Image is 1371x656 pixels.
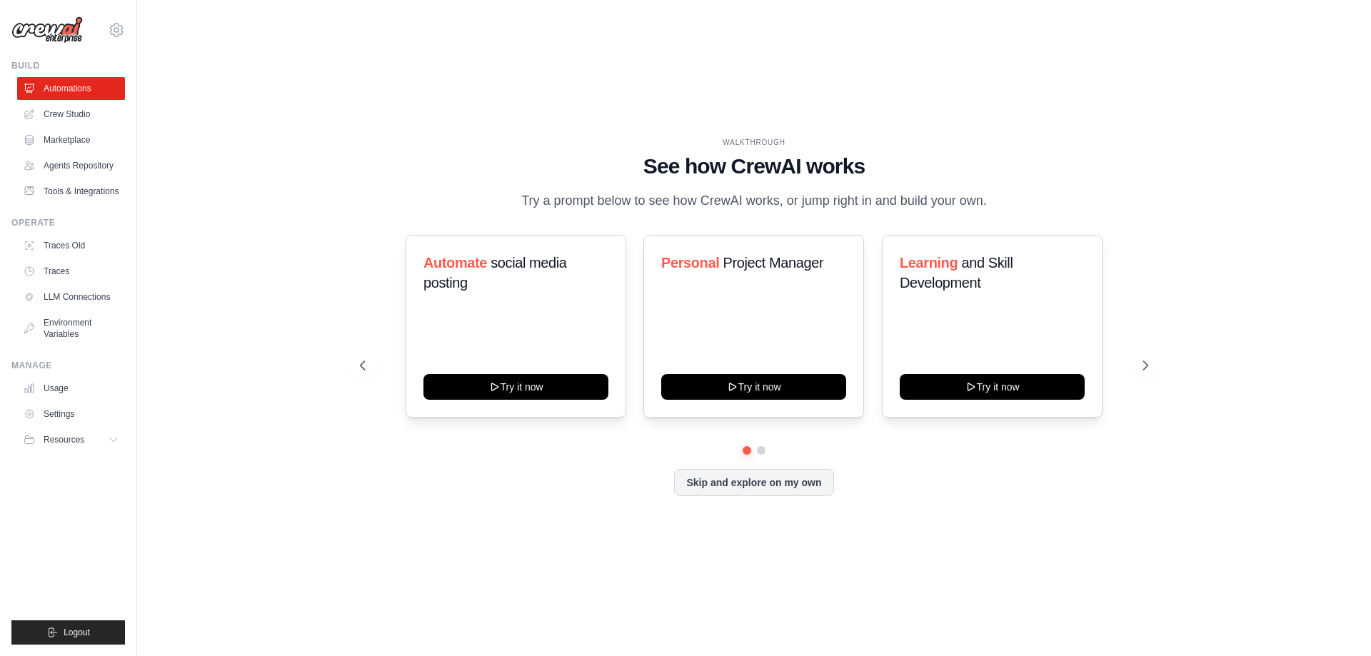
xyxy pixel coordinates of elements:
button: Try it now [661,374,846,400]
a: Usage [17,377,125,400]
button: Skip and explore on my own [674,469,833,496]
a: Tools & Integrations [17,180,125,203]
span: and Skill Development [900,255,1013,291]
a: Traces Old [17,234,125,257]
a: Agents Repository [17,154,125,177]
button: Logout [11,620,125,645]
a: Settings [17,403,125,425]
a: Traces [17,260,125,283]
span: Automate [423,255,487,271]
span: Personal [661,255,719,271]
span: Resources [44,434,84,445]
div: Manage [11,360,125,371]
div: WALKTHROUGH [360,137,1148,148]
div: Operate [11,217,125,228]
button: Try it now [900,374,1085,400]
span: Logout [64,627,90,638]
span: Learning [900,255,958,271]
a: Automations [17,77,125,100]
button: Resources [17,428,125,451]
span: social media posting [423,255,567,291]
p: Try a prompt below to see how CrewAI works, or jump right in and build your own. [514,191,994,211]
h1: See how CrewAI works [360,153,1148,179]
a: Crew Studio [17,103,125,126]
span: Project Manager [723,255,824,271]
img: Logo [11,16,83,44]
a: Marketplace [17,128,125,151]
button: Try it now [423,374,608,400]
div: Build [11,60,125,71]
a: LLM Connections [17,286,125,308]
a: Environment Variables [17,311,125,345]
